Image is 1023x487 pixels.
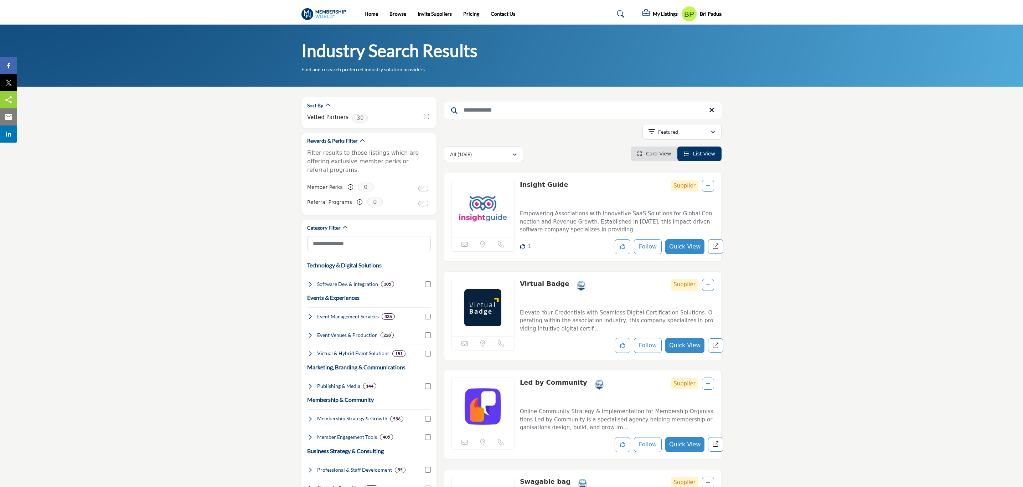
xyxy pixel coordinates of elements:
input: Vetted Partners checkbox [424,114,429,119]
a: View Card [637,151,671,157]
h1: Industry Search Results [301,40,477,62]
li: List View [677,147,722,161]
p: All (1069) [450,151,472,158]
input: Select Event Management Services checkbox [425,314,431,319]
b: 336 [384,314,392,319]
b: 305 [384,282,391,287]
a: Virtual Badge [520,280,569,287]
div: 405 Results For Member Engagement Tools [380,434,393,440]
a: Add To List [706,282,710,288]
h3: Events & Experiences [307,293,360,302]
input: Select Member Engagement Tools checkbox [425,434,431,440]
h2: Sort By [307,102,323,109]
b: 405 [383,435,390,440]
span: Supplier [671,180,698,192]
i: Recommendation [520,243,525,249]
button: Technology & Digital Solutions [307,261,382,270]
a: Redirect to listing [708,338,723,353]
a: Elevate Your Credentials with Seamless Digital Certification Solutions. Operating within the asso... [520,304,714,333]
h2: Rewards & Perks Filter [307,137,358,144]
h4: Professional & Staff Development : Training, coaching, and leadership programs. [317,466,392,473]
p: Insight Guide [520,180,568,204]
button: Quick View [665,338,704,353]
p: Empowering Associations with Innovative SaaS Solutions for Global Connection and Revenue Growth. ... [520,210,714,234]
a: Insight Guide [520,181,568,188]
span: Supplier [671,279,698,291]
div: 144 Results For Publishing & Media [363,383,376,389]
input: Select Professional & Staff Development checkbox [425,467,431,473]
img: Virtual Badge [452,279,514,336]
img: Vetted Partners Badge Icon [576,281,587,291]
b: 228 [383,333,391,338]
span: Supplier [671,378,698,390]
div: 228 Results For Event Venues & Production [381,332,394,338]
img: Insight Guide [452,180,514,237]
a: Empowering Associations with Innovative SaaS Solutions for Global Connection and Revenue Growth. ... [520,205,714,234]
button: Like listing [615,338,630,353]
h5: Bri Padua [700,10,722,17]
h4: Membership Strategy & Growth : Consulting, recruitment, and non-dues revenue. [317,415,387,422]
input: Switch to Member Perks [418,186,428,191]
span: Card View [646,151,671,157]
button: Marketing, Branding & Communications [307,363,405,371]
img: Vetted Partners Badge Icon [594,379,605,390]
button: Like listing [615,437,630,452]
h4: Software Dev. & Integration : Custom software builds and system integrations. [317,281,378,288]
p: Online Community Strategy & Implementation for Membership Organisations Led by Community is a spe... [520,407,714,432]
label: Referral Programs [307,196,352,209]
img: Led by Community [452,378,514,435]
button: Membership & Community [307,395,374,404]
input: Select Publishing & Media checkbox [425,383,431,389]
a: Invite Suppliers [418,11,452,17]
input: Search Category [307,236,431,251]
label: Vetted Partners [307,113,348,122]
a: Home [365,11,378,17]
h4: Virtual & Hybrid Event Solutions : Digital tools and platforms for hybrid and virtual events. [317,350,389,357]
a: View List [684,151,715,157]
p: Led by Community [520,378,587,401]
h5: My Listings [653,11,678,17]
input: Select Event Venues & Production checkbox [425,332,431,338]
div: 336 Results For Event Management Services [382,313,395,320]
a: Contact Us [491,11,515,17]
h4: Publishing & Media : Content creation, publishing, and advertising. [317,383,360,390]
input: Select Virtual & Hybrid Event Solutions checkbox [425,351,431,357]
input: Select Membership Strategy & Growth checkbox [425,416,431,422]
a: Redirect to listing [708,437,723,452]
span: 0 [358,183,374,191]
input: Switch to Referral Programs [418,201,428,206]
button: Follow [634,239,662,254]
b: 181 [395,351,403,356]
a: Online Community Strategy & Implementation for Membership Organisations Led by Community is a spe... [520,403,714,432]
button: Business Strategy & Consulting [307,447,384,455]
a: Add To List [706,381,710,386]
a: Browse [389,11,406,17]
a: Pricing [463,11,479,17]
a: Add To List [706,480,710,486]
a: Add To List [706,183,710,189]
img: Site Logo [301,8,350,20]
button: Featured [642,124,722,140]
button: Quick View [665,437,704,452]
p: Virtual Badge [520,279,569,303]
div: 55 Results For Professional & Staff Development [395,467,405,473]
span: 1 [528,243,532,250]
button: All (1069) [444,147,523,162]
h4: Member Engagement Tools : Technology and platforms to connect members. [317,434,377,441]
p: Filter results to those listings which are offering exclusive member perks or referral programs. [307,149,431,174]
a: Redirect to listing [708,239,723,254]
h4: Event Venues & Production : Physical spaces and production services for live events. [317,332,378,339]
p: Elevate Your Credentials with Seamless Digital Certification Solutions. Operating within the asso... [520,309,714,333]
p: Featured [658,128,678,135]
b: 556 [393,416,401,421]
li: Card View [631,147,678,161]
div: 181 Results For Virtual & Hybrid Event Solutions [392,350,405,357]
input: Search Keyword [444,102,722,119]
button: Follow [634,437,662,452]
b: 55 [398,467,403,472]
h2: Category Filter [307,224,341,231]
